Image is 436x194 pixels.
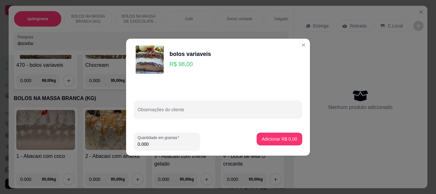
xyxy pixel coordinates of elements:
[138,135,182,140] label: Quantidade em gramas
[169,50,211,58] div: bolos variaveis
[298,40,309,50] button: Close
[138,141,196,147] input: Quantidade em gramas
[169,60,211,69] p: R$ 98,00
[262,136,297,142] p: Adicionar R$ 0,00
[257,133,302,145] button: Adicionar R$ 0,00
[138,109,298,115] input: Observações do cliente
[134,44,166,76] img: product-image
